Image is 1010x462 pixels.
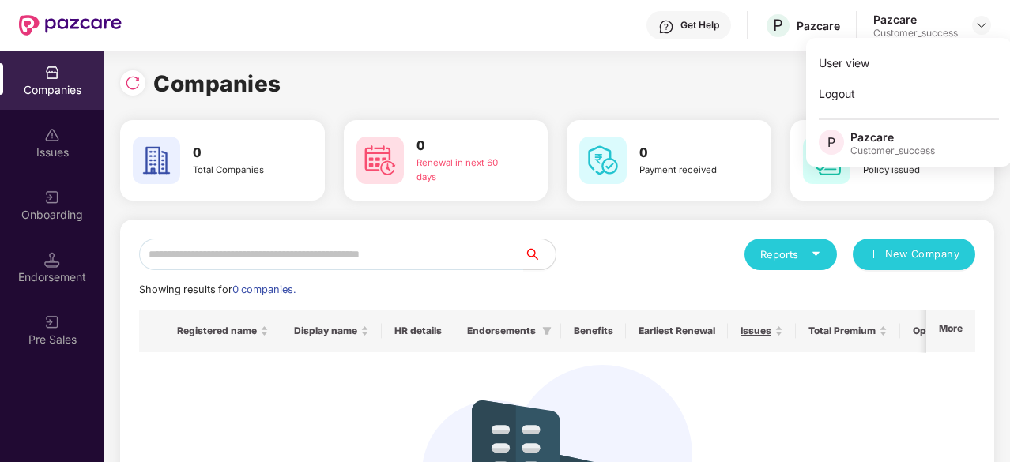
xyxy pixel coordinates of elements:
[281,310,382,352] th: Display name
[741,325,771,337] span: Issues
[44,190,60,205] img: svg+xml;base64,PHN2ZyB3aWR0aD0iMjAiIGhlaWdodD0iMjAiIHZpZXdCb3g9IjAgMCAyMCAyMCIgZmlsbD0ibm9uZSIgeG...
[294,325,357,337] span: Display name
[853,239,975,270] button: plusNew Company
[467,325,536,337] span: Endorsements
[797,18,840,33] div: Pazcare
[773,16,783,35] span: P
[232,284,296,295] span: 0 companies.
[850,145,935,157] div: Customer_success
[542,326,552,336] span: filter
[416,136,515,156] h3: 0
[728,310,796,352] th: Issues
[926,310,975,352] th: More
[869,249,879,261] span: plus
[626,310,728,352] th: Earliest Renewal
[193,143,292,163] h3: 0
[639,143,738,163] h3: 0
[523,248,556,261] span: search
[827,133,835,152] span: P
[125,75,141,91] img: svg+xml;base64,PHN2ZyBpZD0iUmVsb2FkLTMyeDMyIiB4bWxucz0iaHR0cDovL3d3dy53My5vcmcvMjAwMC9zdmciIHdpZH...
[382,310,454,352] th: HR details
[44,65,60,81] img: svg+xml;base64,PHN2ZyBpZD0iQ29tcGFuaWVzIiB4bWxucz0iaHR0cDovL3d3dy53My5vcmcvMjAwMC9zdmciIHdpZHRoPS...
[579,137,627,184] img: svg+xml;base64,PHN2ZyB4bWxucz0iaHR0cDovL3d3dy53My5vcmcvMjAwMC9zdmciIHdpZHRoPSI2MCIgaGVpZ2h0PSI2MC...
[913,325,976,337] span: Ops Manager
[139,284,296,295] span: Showing results for
[811,249,821,259] span: caret-down
[44,314,60,330] img: svg+xml;base64,PHN2ZyB3aWR0aD0iMjAiIGhlaWdodD0iMjAiIHZpZXdCb3g9IjAgMCAyMCAyMCIgZmlsbD0ibm9uZSIgeG...
[850,130,935,145] div: Pazcare
[796,310,900,352] th: Total Premium
[133,137,180,184] img: svg+xml;base64,PHN2ZyB4bWxucz0iaHR0cDovL3d3dy53My5vcmcvMjAwMC9zdmciIHdpZHRoPSI2MCIgaGVpZ2h0PSI2MC...
[873,12,958,27] div: Pazcare
[561,310,626,352] th: Benefits
[885,246,960,262] span: New Company
[44,127,60,143] img: svg+xml;base64,PHN2ZyBpZD0iSXNzdWVzX2Rpc2FibGVkIiB4bWxucz0iaHR0cDovL3d3dy53My5vcmcvMjAwMC9zdmciIH...
[44,252,60,268] img: svg+xml;base64,PHN2ZyB3aWR0aD0iMTQuNSIgaGVpZ2h0PSIxNC41IiB2aWV3Qm94PSIwIDAgMTYgMTYiIGZpbGw9Im5vbm...
[760,246,821,262] div: Reports
[808,325,876,337] span: Total Premium
[523,239,556,270] button: search
[680,19,719,32] div: Get Help
[164,310,281,352] th: Registered name
[975,19,988,32] img: svg+xml;base64,PHN2ZyBpZD0iRHJvcGRvd24tMzJ4MzIiIHhtbG5zPSJodHRwOi8vd3d3LnczLm9yZy8yMDAwL3N2ZyIgd2...
[539,321,555,340] span: filter
[416,156,515,185] div: Renewal in next 60 days
[873,27,958,39] div: Customer_success
[639,163,738,178] div: Payment received
[356,137,404,184] img: svg+xml;base64,PHN2ZyB4bWxucz0iaHR0cDovL3d3dy53My5vcmcvMjAwMC9zdmciIHdpZHRoPSI2MCIgaGVpZ2h0PSI2MC...
[863,163,962,178] div: Policy issued
[153,66,281,101] h1: Companies
[193,163,292,178] div: Total Companies
[658,19,674,35] img: svg+xml;base64,PHN2ZyBpZD0iSGVscC0zMngzMiIgeG1sbnM9Imh0dHA6Ly93d3cudzMub3JnLzIwMDAvc3ZnIiB3aWR0aD...
[19,15,122,36] img: New Pazcare Logo
[177,325,257,337] span: Registered name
